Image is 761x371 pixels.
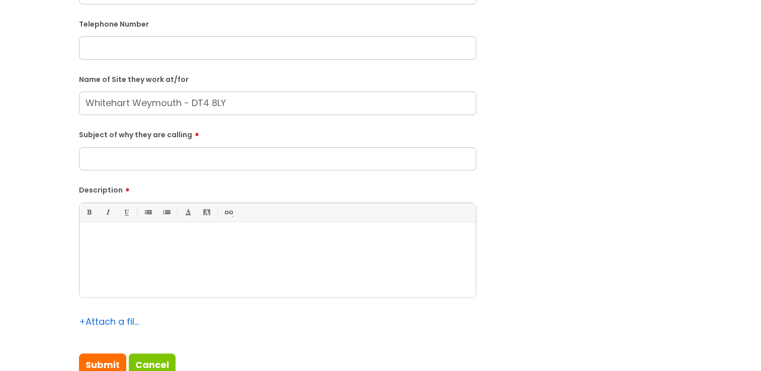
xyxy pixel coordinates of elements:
[160,206,173,219] a: 1. Ordered List (Ctrl-Shift-8)
[79,182,476,195] label: Description
[79,315,86,328] span: +
[182,206,194,219] a: Font Color
[79,314,139,330] div: Attach a file
[101,206,114,219] a: Italic (Ctrl-I)
[120,206,132,219] a: Underline(Ctrl-U)
[79,73,476,84] label: Name of Site they work at/for
[141,206,154,219] a: • Unordered List (Ctrl-Shift-7)
[79,127,476,139] label: Subject of why they are calling
[200,206,213,219] a: Back Color
[82,206,95,219] a: Bold (Ctrl-B)
[222,206,234,219] a: Link
[79,18,476,29] label: Telephone Number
